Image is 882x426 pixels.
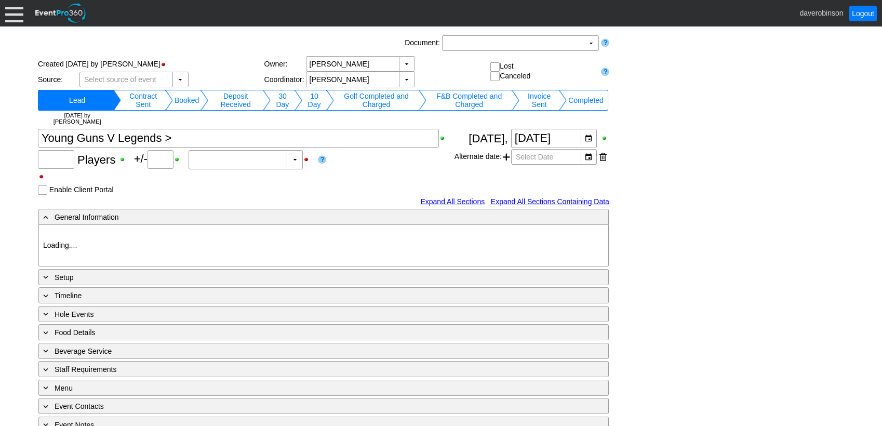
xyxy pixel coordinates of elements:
[271,90,295,111] td: Change status to 30 Day
[439,135,451,142] div: Show Event Title when printing; click to hide Event Title when printing.
[119,156,131,163] div: Show Guest Count when printing; click to hide Guest Count when printing.
[55,273,74,282] span: Setup
[5,4,23,22] div: Menu: Click or 'Crtl+M' to toggle menu open/close
[41,400,564,412] div: Event Contacts
[849,6,877,21] a: Logout
[173,90,201,111] td: Change status to Booked
[55,291,82,300] span: Timeline
[55,328,96,337] span: Food Details
[38,75,79,84] div: Source:
[43,240,604,251] p: Loading....
[469,131,507,144] span: [DATE],
[426,90,512,111] td: Change status to F&B Completed and Charged
[38,56,264,72] div: Created [DATE] by [PERSON_NAME]
[41,326,564,338] div: Food Details
[49,185,114,194] label: Enable Client Portal
[490,62,596,81] div: Lost Canceled
[420,197,485,206] a: Expand All Sections
[134,152,189,165] span: +/-
[173,156,185,163] div: Show Plus/Minus Count when printing; click to hide Plus/Minus Count when printing.
[55,402,104,410] span: Event Contacts
[41,271,564,283] div: Setup
[55,347,112,355] span: Beverage Service
[41,211,564,223] div: General Information
[491,197,609,206] a: Expand All Sections Containing Data
[601,135,609,142] div: Show Event Date when printing; click to hide Event Date when printing.
[41,111,114,126] td: [DATE] by [PERSON_NAME]
[41,308,564,320] div: Hole Events
[264,75,306,84] div: Coordinator:
[41,363,564,375] div: Staff Requirements
[55,213,119,221] span: General Information
[403,35,442,51] div: Document:
[77,153,115,166] span: Players
[799,8,843,17] span: daverobinson
[34,2,88,25] img: EventPro360
[208,90,262,111] td: Change status to Deposit Received
[264,60,306,68] div: Owner:
[41,382,564,394] div: Menu
[503,149,510,165] span: Add another alternate date
[160,61,172,68] div: Hide Status Bar when printing; click to show Status Bar when printing.
[55,310,93,318] span: Hole Events
[567,90,605,111] td: Change status to Completed
[38,173,50,180] div: Hide Guest Count Stamp when printing; click to show Guest Count Stamp when printing.
[514,150,555,164] span: Select Date
[302,90,326,111] td: Change status to 10 Day
[41,289,564,301] div: Timeline
[82,72,158,87] span: Select source of event
[55,384,73,392] span: Menu
[455,148,609,166] div: Alternate date:
[334,90,419,111] td: Change status to Golf Completed and Charged
[303,156,315,163] div: Hide Guest Count Status when printing; click to show Guest Count Status when printing.
[599,149,607,165] div: Remove this date
[121,90,165,111] td: Change status to Contract Sent
[55,365,117,374] span: Staff Requirements
[519,90,559,111] td: Change status to Invoice Sent
[41,90,114,111] td: Change status to Lead
[41,345,564,357] div: Beverage Service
